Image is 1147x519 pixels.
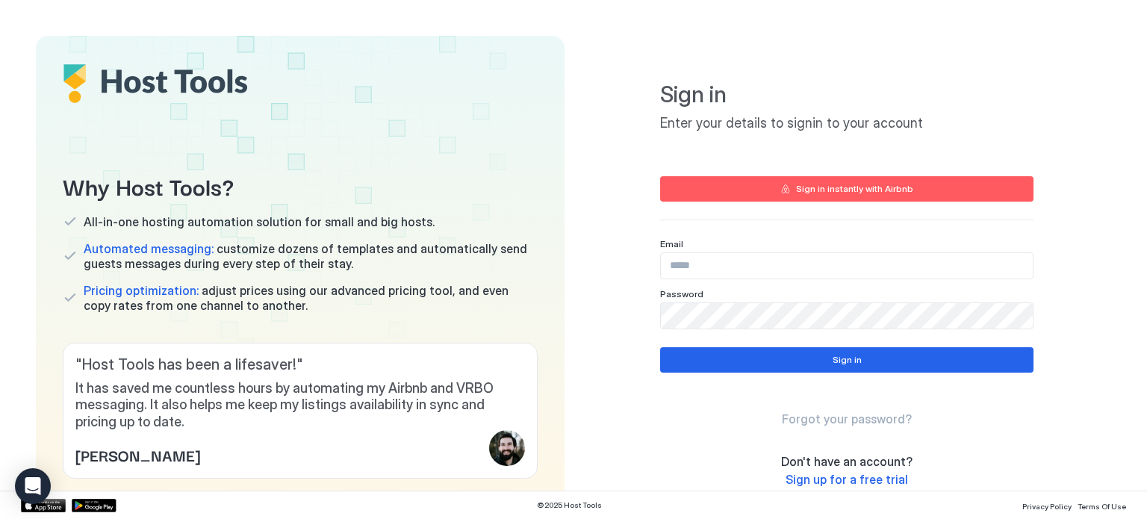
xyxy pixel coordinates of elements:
[75,444,200,466] span: [PERSON_NAME]
[796,182,913,196] div: Sign in instantly with Airbnb
[75,380,525,431] span: It has saved me countless hours by automating my Airbnb and VRBO messaging. It also helps me keep...
[1078,502,1126,511] span: Terms Of Use
[63,169,538,202] span: Why Host Tools?
[782,411,912,427] a: Forgot your password?
[782,411,912,426] span: Forgot your password?
[781,454,913,469] span: Don't have an account?
[1022,502,1072,511] span: Privacy Policy
[660,176,1033,202] button: Sign in instantly with Airbnb
[84,241,538,271] span: customize dozens of templates and automatically send guests messages during every step of their s...
[75,355,525,374] span: " Host Tools has been a lifesaver! "
[661,253,1033,279] input: Input Field
[660,238,683,249] span: Email
[1078,497,1126,513] a: Terms Of Use
[537,500,602,510] span: © 2025 Host Tools
[660,347,1033,373] button: Sign in
[72,499,116,512] a: Google Play Store
[660,288,703,299] span: Password
[489,430,525,466] div: profile
[15,468,51,504] div: Open Intercom Messenger
[660,115,1033,132] span: Enter your details to signin to your account
[84,214,435,229] span: All-in-one hosting automation solution for small and big hosts.
[21,499,66,512] a: App Store
[660,81,1033,109] span: Sign in
[84,283,538,313] span: adjust prices using our advanced pricing tool, and even copy rates from one channel to another.
[84,241,214,256] span: Automated messaging:
[661,303,1033,329] input: Input Field
[786,472,908,488] a: Sign up for a free trial
[84,283,199,298] span: Pricing optimization:
[1022,497,1072,513] a: Privacy Policy
[833,353,862,367] div: Sign in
